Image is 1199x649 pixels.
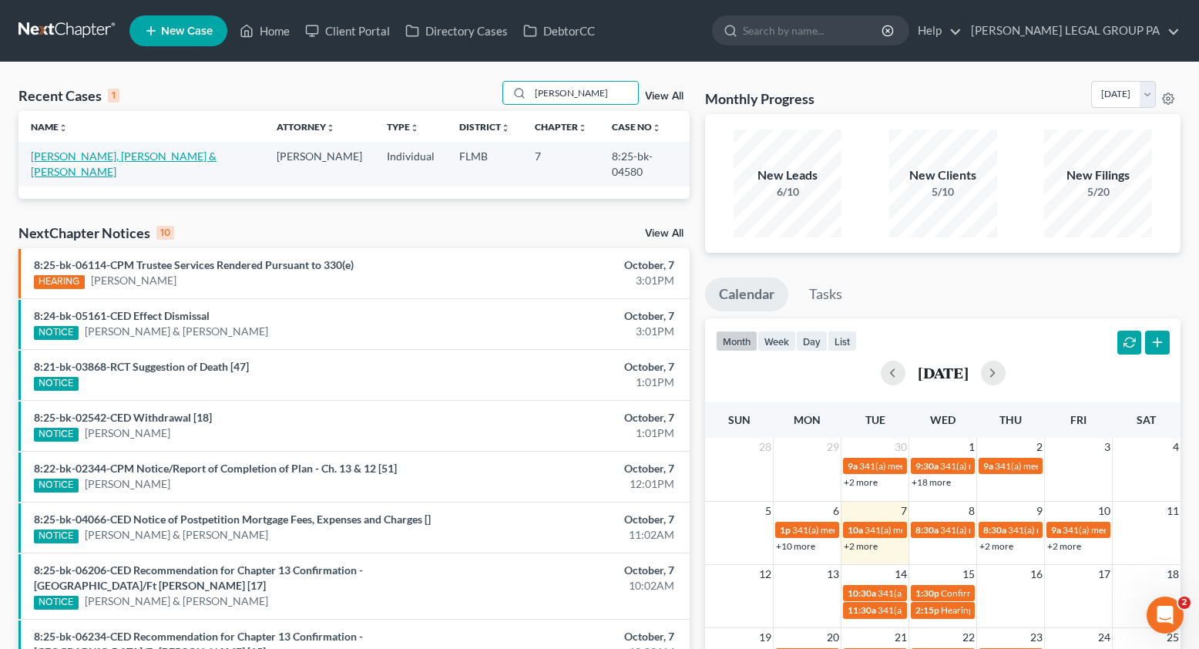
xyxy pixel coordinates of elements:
button: list [828,331,857,351]
span: Mon [794,413,821,426]
a: 8:22-bk-02344-CPM Notice/Report of Completion of Plan - Ch. 13 & 12 [51] [34,462,397,475]
td: 8:25-bk-04580 [599,142,690,186]
a: Typeunfold_more [387,121,419,133]
span: 341(a) meeting for [PERSON_NAME] & [PERSON_NAME] [878,604,1108,616]
div: Recent Cases [18,86,119,105]
div: October, 7 [472,257,675,273]
div: New Clients [889,166,997,184]
span: 3 [1103,438,1112,456]
a: [PERSON_NAME] [91,273,176,288]
div: NOTICE [34,479,79,493]
span: 10 [1097,502,1112,520]
span: 341(a) meeting for [PERSON_NAME] [792,524,941,536]
a: [PERSON_NAME] LEGAL GROUP PA [963,17,1180,45]
div: NextChapter Notices [18,224,174,242]
a: Districtunfold_more [459,121,510,133]
input: Search by name... [530,82,638,104]
span: 16 [1029,565,1044,583]
a: +2 more [979,540,1013,552]
span: Sat [1137,413,1156,426]
span: 6 [831,502,841,520]
span: 8:30a [915,524,939,536]
div: NOTICE [34,596,79,610]
div: 6/10 [734,184,841,200]
span: Sun [728,413,751,426]
a: [PERSON_NAME] [85,425,170,441]
span: 2 [1178,597,1191,609]
div: 1 [108,89,119,103]
td: FLMB [447,142,522,186]
span: 1 [967,438,976,456]
a: 8:21-bk-03868-RCT Suggestion of Death [47] [34,360,249,373]
div: October, 7 [472,629,675,644]
span: Hearing for [PERSON_NAME] [941,604,1061,616]
span: 8:30a [983,524,1006,536]
i: unfold_more [578,123,587,133]
span: New Case [161,25,213,37]
a: [PERSON_NAME], [PERSON_NAME] & [PERSON_NAME] [31,150,217,178]
a: 8:24-bk-05161-CED Effect Dismissal [34,309,210,322]
span: Confirmation hearing for [PERSON_NAME] & [PERSON_NAME] [941,587,1197,599]
div: October, 7 [472,461,675,476]
span: 17 [1097,565,1112,583]
h2: [DATE] [918,365,969,381]
i: unfold_more [410,123,419,133]
div: October, 7 [472,512,675,527]
span: 341(a) meeting for [PERSON_NAME] [940,524,1089,536]
span: 21 [893,628,908,647]
span: 2:15p [915,604,939,616]
span: 9a [983,460,993,472]
div: 5/10 [889,184,997,200]
div: October, 7 [472,308,675,324]
i: unfold_more [326,123,335,133]
div: 11:02AM [472,527,675,543]
span: Tue [865,413,885,426]
a: [PERSON_NAME] [85,476,170,492]
a: Case Nounfold_more [612,121,661,133]
div: 1:01PM [472,375,675,390]
a: [PERSON_NAME] & [PERSON_NAME] [85,594,268,609]
div: 5/20 [1044,184,1152,200]
span: 4 [1171,438,1181,456]
div: October, 7 [472,359,675,375]
td: 7 [522,142,599,186]
a: Nameunfold_more [31,121,68,133]
span: 9 [1035,502,1044,520]
div: 3:01PM [472,273,675,288]
a: [PERSON_NAME] & [PERSON_NAME] [85,324,268,339]
div: 10:02AM [472,578,675,594]
span: 1:30p [915,587,939,599]
span: 9:30a [915,460,939,472]
span: 15 [961,565,976,583]
span: 341(a) meeting for [PERSON_NAME] [995,460,1144,472]
span: 19 [757,628,773,647]
div: NOTICE [34,428,79,442]
span: 341(a) meeting for [PERSON_NAME] [859,460,1008,472]
span: 341(a) meeting for [PERSON_NAME] [878,587,1026,599]
a: 8:25-bk-02542-CED Withdrawal [18] [34,411,212,424]
a: 8:25-bk-06206-CED Recommendation for Chapter 13 Confirmation - [GEOGRAPHIC_DATA]/Ft [PERSON_NAME]... [34,563,363,592]
span: Fri [1070,413,1086,426]
span: 25 [1165,628,1181,647]
td: Individual [374,142,447,186]
span: 5 [764,502,773,520]
div: October, 7 [472,410,675,425]
iframe: Intercom live chat [1147,597,1184,634]
span: 1p [780,524,791,536]
a: View All [645,91,683,102]
button: month [716,331,757,351]
a: +10 more [776,540,815,552]
span: 28 [757,438,773,456]
div: NOTICE [34,377,79,391]
div: NOTICE [34,530,79,543]
a: [PERSON_NAME] & [PERSON_NAME] [85,527,268,543]
span: 13 [825,565,841,583]
button: day [796,331,828,351]
span: 11:30a [848,604,876,616]
span: 10:30a [848,587,876,599]
span: 23 [1029,628,1044,647]
i: unfold_more [652,123,661,133]
span: 2 [1035,438,1044,456]
div: NOTICE [34,326,79,340]
h3: Monthly Progress [705,89,814,108]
